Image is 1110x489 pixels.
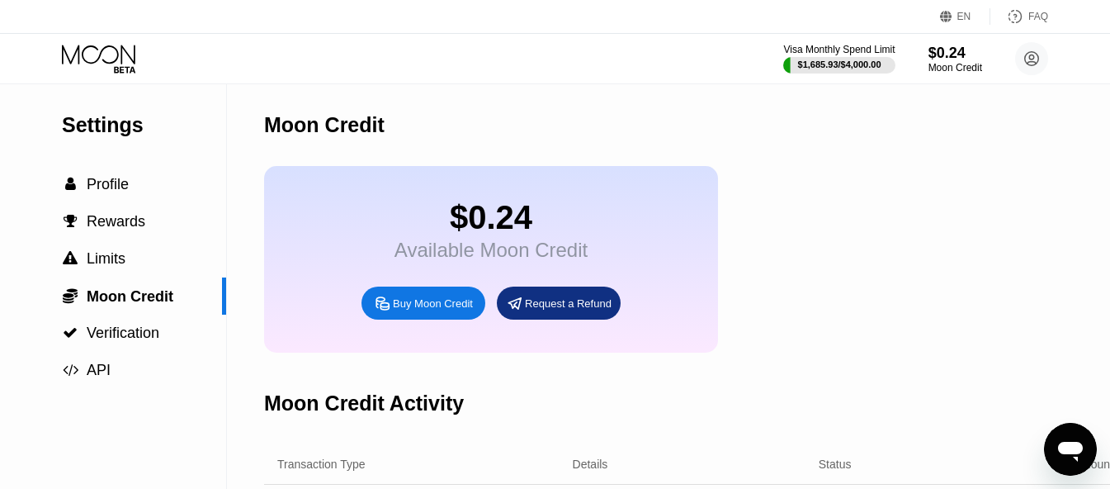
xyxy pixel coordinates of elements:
[928,45,982,74] div: $0.24Moon Credit
[62,325,78,340] div: 
[1044,423,1097,476] iframe: メッセージングウィンドウを開くボタン
[62,214,78,229] div: 
[63,287,78,304] span: 
[63,325,78,340] span: 
[497,287,621,320] div: Request a Refund
[928,62,982,74] div: Moon Credit
[928,45,982,62] div: $0.24
[62,363,78,377] div: 
[63,251,78,266] span: 
[63,363,78,377] span: 
[264,392,464,415] div: Moon Credit Activity
[64,214,78,229] span: 
[62,177,78,192] div: 
[957,11,971,22] div: EN
[1028,11,1048,22] div: FAQ
[940,8,990,25] div: EN
[62,113,226,137] div: Settings
[573,458,608,471] div: Details
[277,458,366,471] div: Transaction Type
[394,199,588,236] div: $0.24
[798,59,881,69] div: $1,685.93 / $4,000.00
[87,213,145,230] span: Rewards
[783,44,895,55] div: Visa Monthly Spend Limit
[393,297,473,311] div: Buy Moon Credit
[87,250,125,267] span: Limits
[990,8,1048,25] div: FAQ
[525,297,612,311] div: Request a Refund
[264,113,385,137] div: Moon Credit
[87,325,159,341] span: Verification
[87,176,129,192] span: Profile
[394,239,588,262] div: Available Moon Credit
[65,177,76,192] span: 
[87,362,111,378] span: API
[819,458,852,471] div: Status
[87,288,173,305] span: Moon Credit
[361,287,485,320] div: Buy Moon Credit
[62,287,78,304] div: 
[62,251,78,266] div: 
[783,44,895,74] div: Visa Monthly Spend Limit$1,685.93/$4,000.00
